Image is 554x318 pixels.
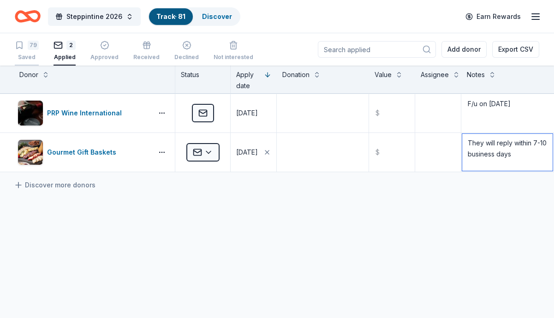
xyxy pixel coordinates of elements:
[54,54,76,61] div: Applied
[174,54,199,61] div: Declined
[175,66,231,93] div: Status
[47,147,120,158] div: Gourmet Gift Baskets
[90,37,119,66] button: Approved
[214,37,253,66] button: Not interested
[18,140,43,165] img: Image for Gourmet Gift Baskets
[18,139,149,165] button: Image for Gourmet Gift BasketsGourmet Gift Baskets
[19,69,38,80] div: Donor
[282,69,310,80] div: Donation
[236,147,258,158] div: [DATE]
[492,41,539,58] button: Export CSV
[156,12,185,20] a: Track· 81
[47,108,125,119] div: PRP Wine International
[48,7,141,26] button: Steppintine 2026
[66,41,76,50] div: 2
[318,41,436,58] input: Search applied
[467,69,485,80] div: Notes
[18,101,43,126] img: Image for PRP Wine International
[90,54,119,61] div: Approved
[18,100,149,126] button: Image for PRP Wine InternationalPRP Wine International
[462,134,553,171] textarea: They will reply within 7-10 business days
[460,8,526,25] a: Earn Rewards
[15,37,39,66] button: 79Saved
[174,37,199,66] button: Declined
[28,41,39,50] div: 79
[231,94,276,132] button: [DATE]
[66,11,122,22] span: Steppintine 2026
[133,37,160,66] button: Received
[375,69,392,80] div: Value
[54,37,76,66] button: 2Applied
[236,69,260,91] div: Apply date
[15,6,41,27] a: Home
[14,180,95,191] a: Discover more donors
[441,41,487,58] button: Add donor
[231,133,276,172] button: [DATE]
[133,54,160,61] div: Received
[214,48,253,56] div: Not interested
[15,54,39,61] div: Saved
[148,7,240,26] button: Track· 81Discover
[202,12,232,20] a: Discover
[462,95,553,132] textarea: F/u on [DATE]
[236,108,258,119] div: [DATE]
[421,69,449,80] div: Assignee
